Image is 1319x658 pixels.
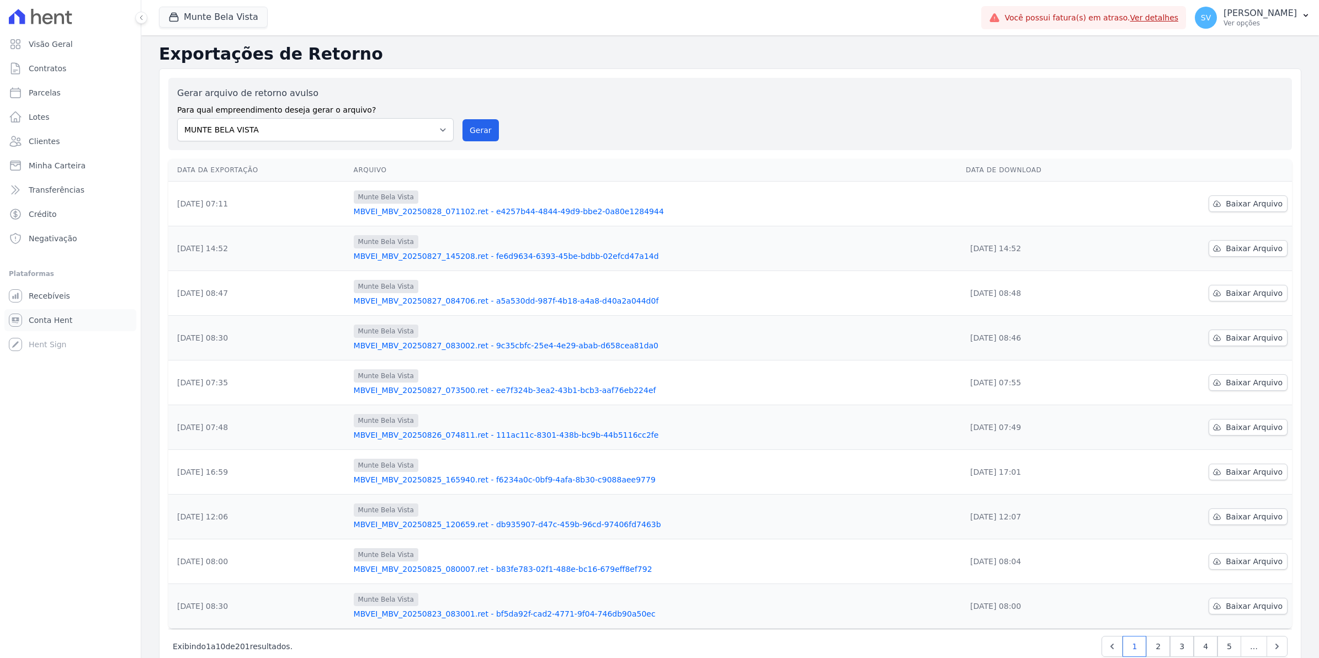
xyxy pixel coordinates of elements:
[4,179,136,201] a: Transferências
[354,608,957,619] a: MBVEI_MBV_20250823_083001.ret - bf5da92f-cad2-4771-9f04-746db90a50ec
[1226,243,1283,254] span: Baixar Arquivo
[9,267,132,280] div: Plataformas
[177,87,454,100] label: Gerar arquivo de retorno avulso
[1123,636,1146,657] a: 1
[961,405,1124,450] td: [DATE] 07:49
[29,184,84,195] span: Transferências
[29,112,50,123] span: Lotes
[1226,288,1283,299] span: Baixar Arquivo
[354,593,418,606] span: Munte Bela Vista
[354,385,957,396] a: MBVEI_MBV_20250827_073500.ret - ee7f324b-3ea2-43b1-bcb3-aaf76eb224ef
[168,226,349,271] td: [DATE] 14:52
[354,414,418,427] span: Munte Bela Vista
[4,309,136,331] a: Conta Hent
[4,130,136,152] a: Clientes
[1170,636,1194,657] a: 3
[1226,511,1283,522] span: Baixar Arquivo
[1209,195,1288,212] a: Baixar Arquivo
[354,325,418,338] span: Munte Bela Vista
[354,503,418,517] span: Munte Bela Vista
[961,271,1124,316] td: [DATE] 08:48
[354,190,418,204] span: Munte Bela Vista
[206,642,211,651] span: 1
[961,226,1124,271] td: [DATE] 14:52
[159,7,268,28] button: Munte Bela Vista
[1209,285,1288,301] a: Baixar Arquivo
[1209,598,1288,614] a: Baixar Arquivo
[168,450,349,495] td: [DATE] 16:59
[168,495,349,539] td: [DATE] 12:06
[1194,636,1217,657] a: 4
[1226,466,1283,477] span: Baixar Arquivo
[1209,240,1288,257] a: Baixar Arquivo
[4,33,136,55] a: Visão Geral
[1209,330,1288,346] a: Baixar Arquivo
[1224,8,1297,19] p: [PERSON_NAME]
[29,87,61,98] span: Parcelas
[1004,12,1178,24] span: Você possui fatura(s) em atraso.
[354,548,418,561] span: Munte Bela Vista
[235,642,250,651] span: 201
[354,459,418,472] span: Munte Bela Vista
[4,285,136,307] a: Recebíveis
[354,519,957,530] a: MBVEI_MBV_20250825_120659.ret - db935907-d47c-459b-96cd-97406fd7463b
[1241,636,1267,657] span: …
[4,82,136,104] a: Parcelas
[29,39,73,50] span: Visão Geral
[1201,14,1211,22] span: SV
[1102,636,1123,657] a: Previous
[354,295,957,306] a: MBVEI_MBV_20250827_084706.ret - a5a530dd-987f-4b18-a4a8-d40a2a044d0f
[159,44,1301,64] h2: Exportações de Retorno
[216,642,226,651] span: 10
[1226,601,1283,612] span: Baixar Arquivo
[354,474,957,485] a: MBVEI_MBV_20250825_165940.ret - f6234a0c-0bf9-4afa-8b30-c9088aee9779
[168,360,349,405] td: [DATE] 07:35
[354,429,957,441] a: MBVEI_MBV_20250826_074811.ret - 111ac11c-8301-438b-bc9b-44b5116cc2fe
[961,316,1124,360] td: [DATE] 08:46
[1130,13,1179,22] a: Ver detalhes
[961,495,1124,539] td: [DATE] 12:07
[1209,464,1288,480] a: Baixar Arquivo
[1209,374,1288,391] a: Baixar Arquivo
[961,450,1124,495] td: [DATE] 17:01
[354,340,957,351] a: MBVEI_MBV_20250827_083002.ret - 9c35cbfc-25e4-4e29-abab-d658cea81da0
[4,203,136,225] a: Crédito
[961,539,1124,584] td: [DATE] 08:04
[29,160,86,171] span: Minha Carteira
[354,280,418,293] span: Munte Bela Vista
[1226,556,1283,567] span: Baixar Arquivo
[173,641,292,652] p: Exibindo a de resultados.
[354,251,957,262] a: MBVEI_MBV_20250827_145208.ret - fe6d9634-6393-45be-bdbb-02efcd47a14d
[177,100,454,116] label: Para qual empreendimento deseja gerar o arquivo?
[29,209,57,220] span: Crédito
[1226,332,1283,343] span: Baixar Arquivo
[168,539,349,584] td: [DATE] 08:00
[4,227,136,250] a: Negativação
[1217,636,1241,657] a: 5
[4,106,136,128] a: Lotes
[168,584,349,629] td: [DATE] 08:30
[29,315,72,326] span: Conta Hent
[349,159,961,182] th: Arquivo
[354,206,957,217] a: MBVEI_MBV_20250828_071102.ret - e4257b44-4844-49d9-bbe2-0a80e1284944
[29,63,66,74] span: Contratos
[1226,422,1283,433] span: Baixar Arquivo
[4,155,136,177] a: Minha Carteira
[961,360,1124,405] td: [DATE] 07:55
[354,564,957,575] a: MBVEI_MBV_20250825_080007.ret - b83fe783-02f1-488e-bc16-679eff8ef792
[168,271,349,316] td: [DATE] 08:47
[1209,508,1288,525] a: Baixar Arquivo
[4,57,136,79] a: Contratos
[1267,636,1288,657] a: Next
[1209,419,1288,436] a: Baixar Arquivo
[354,235,418,248] span: Munte Bela Vista
[354,369,418,383] span: Munte Bela Vista
[1146,636,1170,657] a: 2
[462,119,499,141] button: Gerar
[168,159,349,182] th: Data da Exportação
[961,159,1124,182] th: Data de Download
[1226,198,1283,209] span: Baixar Arquivo
[1224,19,1297,28] p: Ver opções
[168,316,349,360] td: [DATE] 08:30
[29,233,77,244] span: Negativação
